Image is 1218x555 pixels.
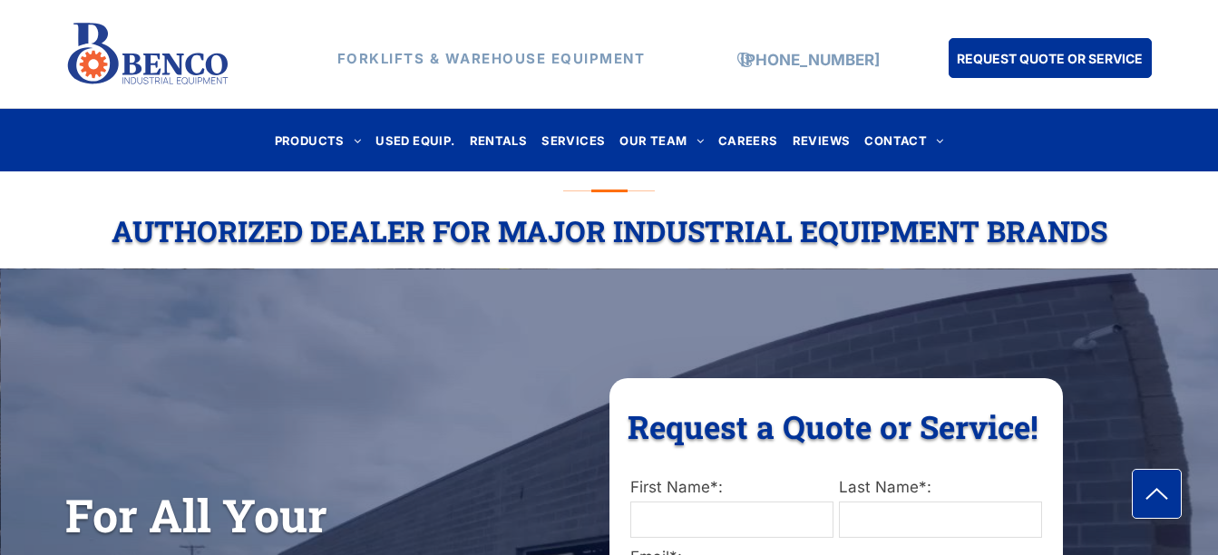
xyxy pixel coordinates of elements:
[949,38,1152,78] a: REQUEST QUOTE OR SERVICE
[268,128,369,152] a: PRODUCTS
[534,128,612,152] a: SERVICES
[957,42,1143,75] span: REQUEST QUOTE OR SERVICE
[112,211,1107,250] span: Authorized Dealer For Major Industrial Equipment Brands
[65,485,327,545] span: For All Your
[857,128,950,152] a: CONTACT
[740,51,880,69] a: [PHONE_NUMBER]
[612,128,711,152] a: OUR TEAM
[839,476,1042,500] label: Last Name*:
[337,50,646,67] strong: FORKLIFTS & WAREHOUSE EQUIPMENT
[463,128,535,152] a: RENTALS
[630,476,833,500] label: First Name*:
[785,128,858,152] a: REVIEWS
[711,128,785,152] a: CAREERS
[368,128,462,152] a: USED EQUIP.
[628,405,1038,447] span: Request a Quote or Service!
